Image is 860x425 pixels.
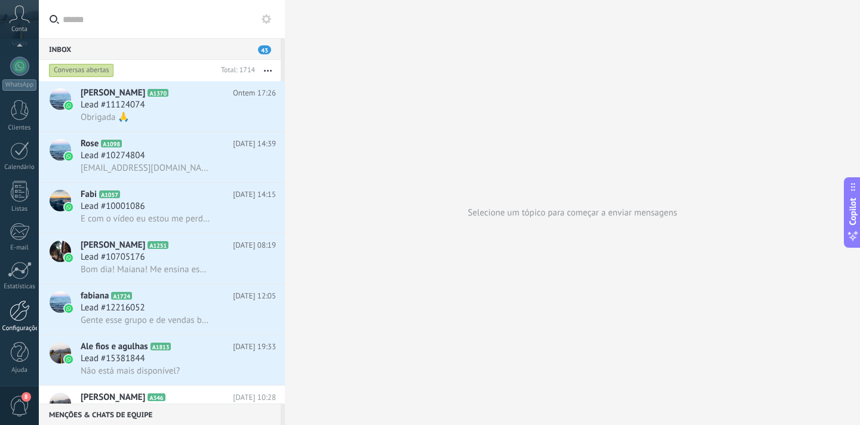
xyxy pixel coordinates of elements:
[81,290,109,302] span: fabiana
[233,341,276,353] span: [DATE] 19:33
[2,244,37,252] div: E-mail
[2,124,37,132] div: Clientes
[150,343,171,350] span: A1813
[64,152,73,161] img: icon
[81,264,210,275] span: Bom dia! Maiana! Me ensina esse reels novo? Obrigada
[148,241,168,249] span: A1251
[233,87,276,99] span: Ontem 17:26
[39,284,285,334] a: avatariconfabianaA1724[DATE] 12:05Lead #12216052Gente esse grupo e de vendas bora entrar pra divu...
[21,392,31,402] span: 8
[64,254,73,262] img: icon
[2,367,37,374] div: Ajuda
[2,205,37,213] div: Listas
[847,198,859,226] span: Copilot
[81,353,145,365] span: Lead #15381844
[81,302,145,314] span: Lead #12216052
[39,404,281,425] div: Menções & Chats de equipe
[255,60,281,81] button: Mais
[258,45,271,54] span: 43
[216,64,255,76] div: Total: 1714
[148,393,165,401] span: A346
[2,325,37,332] div: Configurações
[233,239,276,251] span: [DATE] 08:19
[81,189,97,201] span: Fabi
[81,251,145,263] span: Lead #10705176
[81,138,99,150] span: Rose
[81,150,145,162] span: Lead #10274804
[81,365,180,377] span: Não está mais disponível?
[81,315,210,326] span: Gente esse grupo e de vendas bora entrar pra divulgar nosso trabalho
[233,138,276,150] span: [DATE] 14:39
[39,233,285,284] a: avataricon[PERSON_NAME]A1251[DATE] 08:19Lead #10705176Bom dia! Maiana! Me ensina esse reels novo?...
[39,132,285,182] a: avatariconRoseA1098[DATE] 14:39Lead #10274804[EMAIL_ADDRESS][DOMAIN_NAME]
[111,292,132,300] span: A1724
[81,392,145,404] span: [PERSON_NAME]
[81,239,145,251] span: [PERSON_NAME]
[64,304,73,313] img: icon
[101,140,122,147] span: A1098
[81,201,145,213] span: Lead #10001086
[39,38,281,60] div: Inbox
[64,355,73,364] img: icon
[64,101,73,110] img: icon
[233,189,276,201] span: [DATE] 14:15
[99,190,120,198] span: A1057
[81,99,145,111] span: Lead #11124074
[81,341,148,353] span: Ale fios e agulhas
[81,213,210,224] span: E com o vídeo eu estou me perdendo E no supla folha
[233,392,276,404] span: [DATE] 10:28
[39,335,285,385] a: avatariconAle fios e agulhasA1813[DATE] 19:33Lead #15381844Não está mais disponível?
[39,183,285,233] a: avatariconFabiA1057[DATE] 14:15Lead #10001086E com o vídeo eu estou me perdendo E no supla folha
[2,79,36,91] div: WhatsApp
[49,63,114,78] div: Conversas abertas
[2,164,37,171] div: Calendário
[81,112,129,123] span: Obrigada 🙏
[2,283,37,291] div: Estatísticas
[233,290,276,302] span: [DATE] 12:05
[64,203,73,211] img: icon
[148,89,168,97] span: A1370
[81,162,210,174] span: [EMAIL_ADDRESS][DOMAIN_NAME]
[39,81,285,131] a: avataricon[PERSON_NAME]A1370Ontem 17:26Lead #11124074Obrigada 🙏
[81,87,145,99] span: [PERSON_NAME]
[11,26,27,33] span: Conta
